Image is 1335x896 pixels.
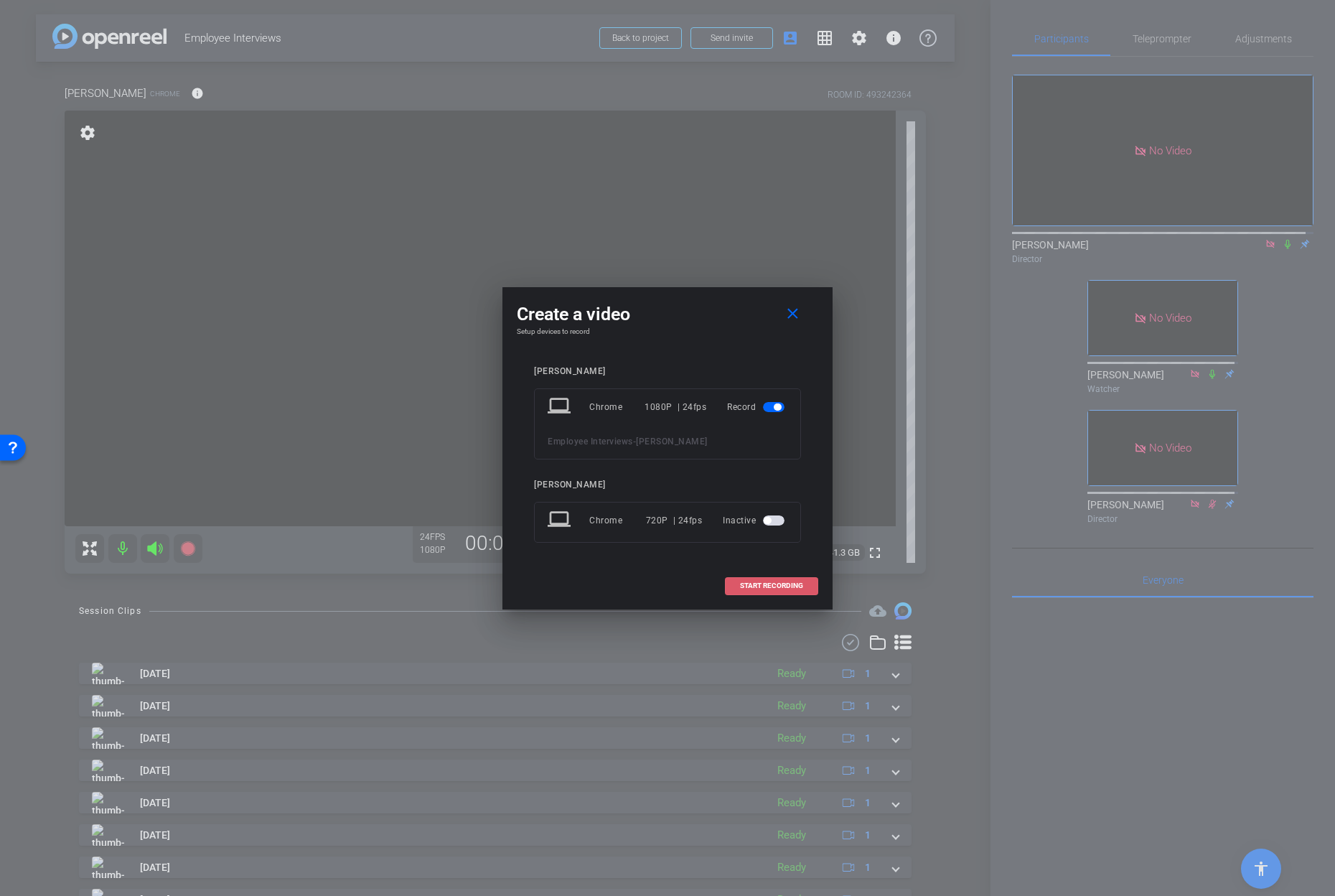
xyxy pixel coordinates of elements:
div: 720P | 24fps [646,508,703,533]
mat-icon: laptop [548,508,573,533]
div: Record [727,394,787,420]
div: Chrome [589,508,646,533]
div: 1080P | 24fps [645,394,706,420]
mat-icon: close [784,305,802,323]
span: - [633,437,637,447]
div: Chrome [589,394,645,420]
button: START RECORDING [725,577,818,595]
span: Employee Interviews [548,437,633,447]
mat-icon: laptop [548,394,573,420]
div: [PERSON_NAME] [534,480,801,490]
div: Create a video [517,302,818,327]
div: [PERSON_NAME] [534,366,801,377]
h4: Setup devices to record [517,327,818,336]
span: [PERSON_NAME] [636,437,708,447]
span: START RECORDING [740,582,803,589]
div: Inactive [723,508,787,533]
